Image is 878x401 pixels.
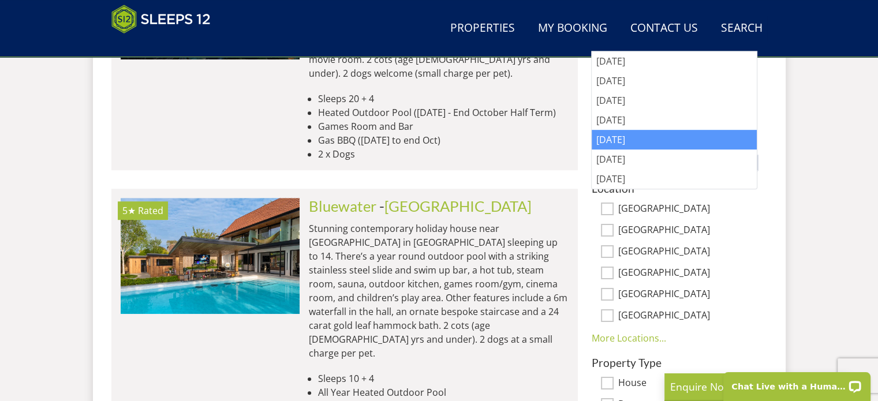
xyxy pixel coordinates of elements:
label: [GEOGRAPHIC_DATA] [618,267,758,280]
div: [DATE] [592,51,757,71]
a: Contact Us [626,16,703,42]
li: 2 x Dogs [318,147,569,161]
iframe: Customer reviews powered by Trustpilot [106,40,227,50]
label: [GEOGRAPHIC_DATA] [618,246,758,258]
label: [GEOGRAPHIC_DATA] [618,203,758,216]
p: Stunning contemporary holiday house near [GEOGRAPHIC_DATA] in [GEOGRAPHIC_DATA] sleeping up to 14... [309,222,569,360]
a: My Booking [533,16,612,42]
li: Heated Outdoor Pool ([DATE] - End October Half Term) [318,106,569,119]
a: 5★ Rated [121,198,300,313]
a: More Locations... [592,332,666,344]
span: Bluewater has a 5 star rating under the Quality in Tourism Scheme [122,204,136,217]
iframe: LiveChat chat widget [716,365,878,401]
span: Rated [138,204,163,217]
h3: Location [592,182,758,194]
div: [DATE] [592,169,757,189]
li: Sleeps 20 + 4 [318,92,569,106]
a: Search [716,16,767,42]
h3: Property Type [592,357,758,369]
div: [DATE] [592,71,757,91]
p: Enquire Now [670,379,843,394]
div: [DATE] [592,91,757,110]
div: [DATE] [592,130,757,149]
span: - [379,197,532,215]
label: [GEOGRAPHIC_DATA] [618,224,758,237]
a: Bluewater [309,197,376,215]
label: House [618,377,758,390]
li: Sleeps 10 + 4 [318,372,569,385]
div: [DATE] [592,149,757,169]
li: Gas BBQ ([DATE] to end Oct) [318,133,569,147]
li: All Year Heated Outdoor Pool [318,385,569,399]
a: [GEOGRAPHIC_DATA] [384,197,532,215]
li: Games Room and Bar [318,119,569,133]
div: [DATE] [592,110,757,130]
label: [GEOGRAPHIC_DATA] [618,310,758,323]
img: Sleeps 12 [111,5,211,33]
a: Properties [446,16,520,42]
label: [GEOGRAPHIC_DATA] [618,288,758,301]
img: bluewater-bristol-holiday-accomodation-home-stays-8.original.jpg [121,198,300,313]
